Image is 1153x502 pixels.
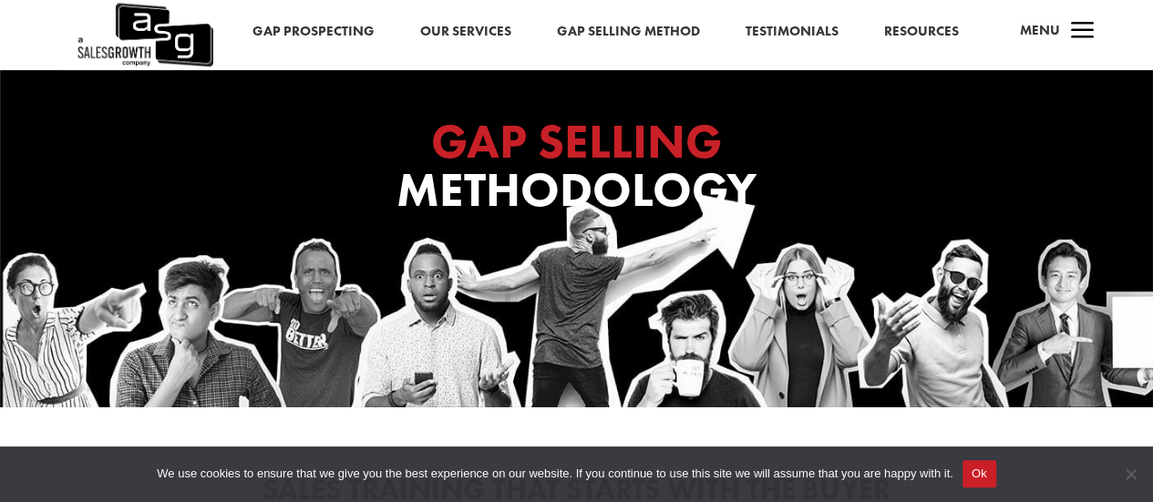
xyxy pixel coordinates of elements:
span: Menu [1020,21,1060,39]
a: Resources [884,20,959,44]
a: Gap Prospecting [252,20,375,44]
a: Gap Selling Method [557,20,700,44]
a: Testimonials [746,20,839,44]
span: We use cookies to ensure that we give you the best experience on our website. If you continue to ... [157,465,952,483]
a: Our Services [420,20,511,44]
span: a [1065,14,1101,50]
button: Ok [963,460,996,487]
h1: Methodology [212,118,942,223]
span: GAP SELLING [431,110,722,172]
span: No [1121,465,1139,483]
